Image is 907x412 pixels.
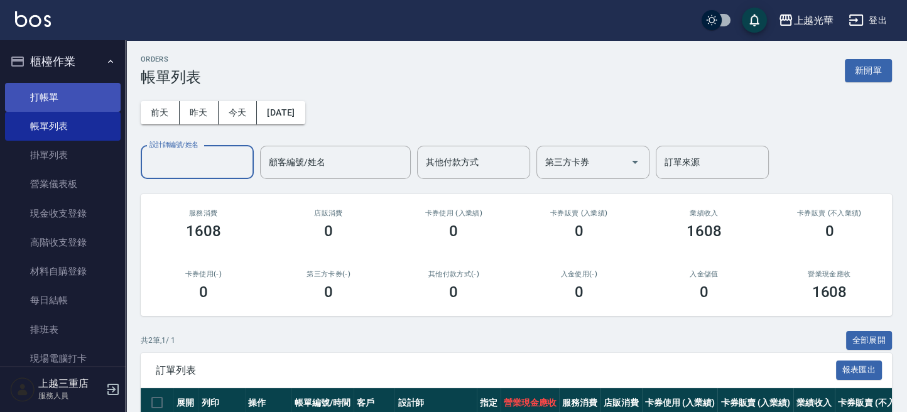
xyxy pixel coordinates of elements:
[687,222,722,240] h3: 1608
[782,270,877,278] h2: 營業現金應收
[199,283,208,301] h3: 0
[156,209,251,217] h3: 服務消費
[10,377,35,402] img: Person
[793,13,834,28] div: 上越光華
[656,209,751,217] h2: 業績收入
[156,364,836,377] span: 訂單列表
[324,222,333,240] h3: 0
[812,283,847,301] h3: 1608
[575,222,584,240] h3: 0
[5,286,121,315] a: 每日結帳
[625,152,645,172] button: Open
[5,199,121,228] a: 現金收支登錄
[836,364,883,376] a: 報表匯出
[5,112,121,141] a: 帳單列表
[15,11,51,27] img: Logo
[38,390,102,401] p: 服務人員
[141,335,175,346] p: 共 2 筆, 1 / 1
[836,360,883,380] button: 報表匯出
[782,209,877,217] h2: 卡券販賣 (不入業績)
[186,222,221,240] h3: 1608
[406,270,501,278] h2: 其他付款方式(-)
[406,209,501,217] h2: 卡券使用 (入業績)
[141,101,180,124] button: 前天
[141,55,201,63] h2: ORDERS
[5,228,121,257] a: 高階收支登錄
[531,209,626,217] h2: 卡券販賣 (入業績)
[773,8,839,33] button: 上越光華
[846,331,893,350] button: 全部展開
[281,209,376,217] h2: 店販消費
[5,257,121,286] a: 材料自購登錄
[5,344,121,373] a: 現場電腦打卡
[845,59,892,82] button: 新開單
[656,270,751,278] h2: 入金儲值
[845,64,892,76] a: 新開單
[156,270,251,278] h2: 卡券使用(-)
[742,8,767,33] button: save
[38,377,102,390] h5: 上越三重店
[531,270,626,278] h2: 入金使用(-)
[5,141,121,170] a: 掛單列表
[219,101,258,124] button: 今天
[449,222,458,240] h3: 0
[141,68,201,86] h3: 帳單列表
[5,45,121,78] button: 櫃檯作業
[700,283,709,301] h3: 0
[825,222,834,240] h3: 0
[5,315,121,344] a: 排班表
[844,9,892,32] button: 登出
[149,140,198,149] label: 設計師編號/姓名
[5,170,121,198] a: 營業儀表板
[324,283,333,301] h3: 0
[257,101,305,124] button: [DATE]
[281,270,376,278] h2: 第三方卡券(-)
[449,283,458,301] h3: 0
[5,83,121,112] a: 打帳單
[575,283,584,301] h3: 0
[180,101,219,124] button: 昨天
